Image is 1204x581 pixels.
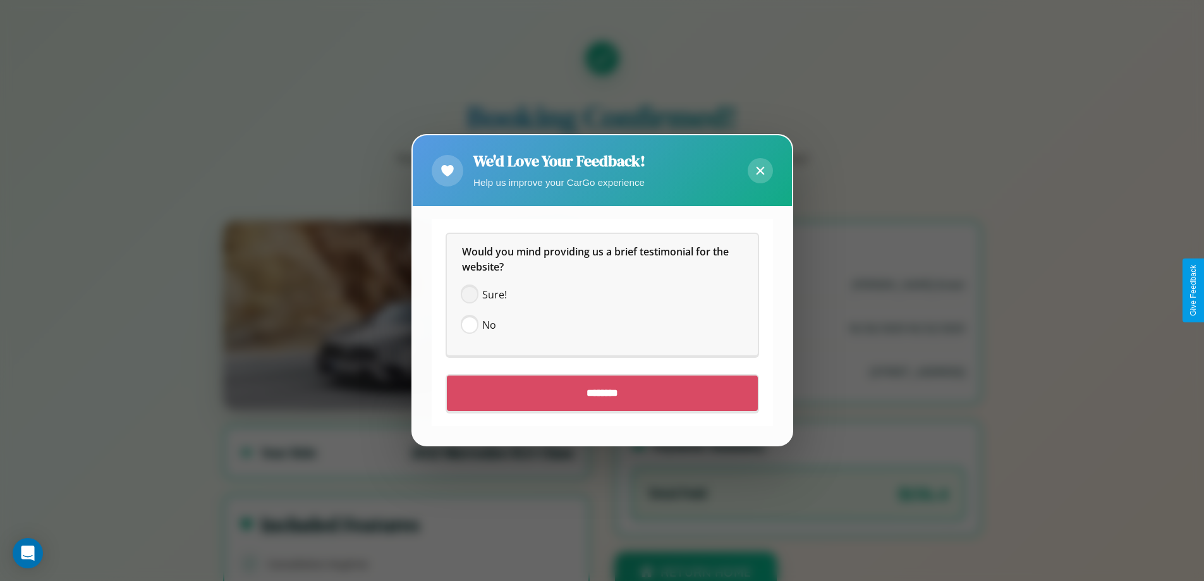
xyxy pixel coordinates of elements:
h2: We'd Love Your Feedback! [473,150,645,171]
span: No [482,318,496,333]
span: Sure! [482,288,507,303]
div: Open Intercom Messenger [13,538,43,568]
div: Give Feedback [1189,265,1198,316]
span: Would you mind providing us a brief testimonial for the website? [462,245,731,274]
p: Help us improve your CarGo experience [473,174,645,191]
